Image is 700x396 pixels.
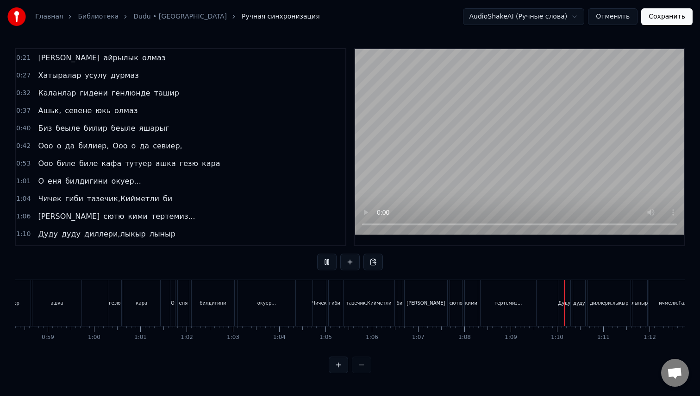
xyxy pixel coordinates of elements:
[150,211,196,222] span: тертемиз...
[16,212,31,221] span: 1:06
[149,229,176,239] span: лыныр
[329,300,340,307] div: гиби
[64,193,84,204] span: гиби
[111,88,151,98] span: генлюнде
[37,229,59,239] span: Дуду
[412,334,425,341] div: 1:07
[366,334,378,341] div: 1:06
[83,123,108,134] span: билир
[450,300,462,307] div: сютю
[16,230,31,239] span: 1:10
[37,105,62,116] span: Ашьк,
[162,193,173,204] span: би
[16,141,31,151] span: 0:42
[179,300,187,307] div: еня
[78,158,99,169] span: биле
[112,141,128,151] span: Ооо
[64,105,93,116] span: севене
[319,334,332,341] div: 1:05
[138,141,150,151] span: да
[641,8,693,25] button: Сохранить
[35,12,320,21] nav: breadcrumb
[644,334,656,341] div: 1:12
[50,300,63,307] div: ашка
[111,176,142,186] span: окуер...
[505,334,517,341] div: 1:09
[37,211,100,222] span: [PERSON_NAME]
[312,300,326,307] div: Чичек
[88,334,100,341] div: 1:00
[16,194,31,204] span: 1:04
[86,193,160,204] span: тазечик,Кийметли
[659,300,698,307] div: ичмели,Газлери
[109,300,120,307] div: гезю
[37,88,77,98] span: Каланлар
[588,8,637,25] button: Отменить
[42,334,54,341] div: 0:59
[47,176,62,186] span: еня
[346,300,392,307] div: тазечик,Кийметли
[16,89,31,98] span: 0:32
[141,52,166,63] span: олмаз
[100,158,122,169] span: кафа
[83,229,147,239] span: диллери,лыкыр
[181,334,193,341] div: 1:02
[631,300,648,307] div: лыныр
[201,158,221,169] span: кара
[64,141,75,151] span: да
[494,300,522,307] div: тертемиз...
[7,7,26,26] img: youka
[37,176,45,186] span: О
[64,176,109,186] span: билдигини
[55,123,81,134] span: беыле
[35,12,63,21] a: Главная
[130,141,137,151] span: о
[458,334,471,341] div: 1:08
[152,141,183,151] span: севиер,
[16,106,31,115] span: 0:37
[155,158,177,169] span: ашка
[551,334,563,341] div: 1:10
[16,177,31,186] span: 1:01
[102,52,139,63] span: айрылык
[573,300,585,307] div: дуду
[110,70,140,81] span: дурмаз
[171,300,175,307] div: О
[16,71,31,80] span: 0:27
[37,193,62,204] span: Чичек
[558,300,571,307] div: Дуду
[37,70,82,81] span: Хатыралар
[179,158,199,169] span: гезю
[77,141,110,151] span: билиер,
[78,12,119,21] a: Библиотека
[273,334,286,341] div: 1:04
[16,124,31,133] span: 0:40
[56,158,76,169] span: биле
[133,12,227,21] a: Dudu • [GEOGRAPHIC_DATA]
[134,334,147,341] div: 1:01
[661,359,689,387] div: Открытый чат
[136,300,148,307] div: кара
[397,300,403,307] div: би
[102,211,125,222] span: сютю
[37,123,53,134] span: Биз
[113,105,138,116] span: олмаз
[110,123,136,134] span: беыле
[138,123,170,134] span: яшарыг
[37,141,54,151] span: Ооо
[56,141,62,151] span: о
[37,158,54,169] span: Ооо
[406,300,445,307] div: [PERSON_NAME]
[127,211,149,222] span: кими
[16,53,31,63] span: 0:21
[590,300,628,307] div: диллери,лыкыр
[597,334,610,341] div: 1:11
[465,300,478,307] div: кими
[242,12,320,21] span: Ручная синхронизация
[84,70,107,81] span: усулу
[79,88,109,98] span: гидени
[94,105,112,116] span: юкь
[37,52,100,63] span: [PERSON_NAME]
[16,159,31,168] span: 0:53
[227,334,239,341] div: 1:03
